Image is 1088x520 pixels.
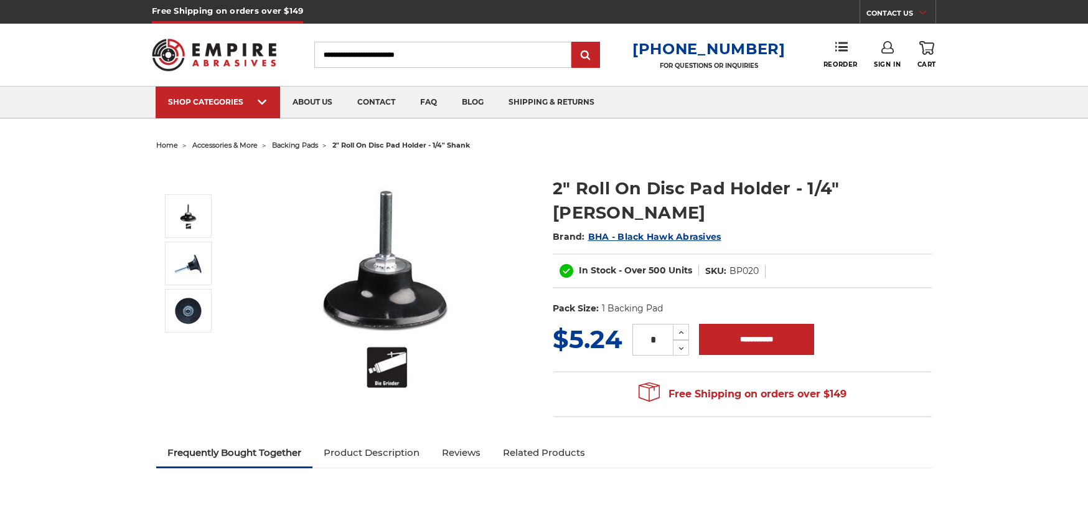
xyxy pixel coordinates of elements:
a: Reorder [823,41,858,68]
a: Related Products [492,439,596,466]
a: blog [449,87,496,118]
img: 2" Roll On Disc Pad Holder - 1/4" Shank [172,248,204,279]
span: Sign In [874,60,901,69]
span: Reorder [823,60,858,69]
dd: 1 Backing Pad [602,302,663,315]
a: faq [408,87,449,118]
input: Submit [573,43,598,68]
dd: BP020 [729,265,759,278]
span: Units [668,265,692,276]
a: backing pads [272,141,318,149]
span: $5.24 [553,324,622,354]
a: Frequently Bought Together [156,439,312,466]
span: Cart [917,60,936,69]
a: BHA - Black Hawk Abrasives [588,231,721,242]
img: 2" Roll On Disc Pad Holder - 1/4" Shank [172,201,204,232]
h1: 2" Roll On Disc Pad Holder - 1/4" [PERSON_NAME] [553,176,932,225]
img: 2" Roll On Disc Pad Holder - 1/4" Shank [263,163,512,413]
a: accessories & more [192,141,258,149]
span: 2" roll on disc pad holder - 1/4" shank [332,141,470,149]
span: Free Shipping on orders over $149 [639,382,846,407]
a: about us [280,87,345,118]
a: shipping & returns [496,87,607,118]
a: home [156,141,178,149]
a: CONTACT US [866,6,936,24]
span: - Over [619,265,646,276]
a: [PHONE_NUMBER] [632,40,786,58]
span: In Stock [579,265,616,276]
dt: SKU: [705,265,726,278]
a: Reviews [431,439,492,466]
a: Product Description [312,439,431,466]
span: Brand: [553,231,585,242]
img: 2" Roll On Disc Pad Holder - 1/4" Shank [172,295,204,326]
div: SHOP CATEGORIES [168,97,268,106]
a: contact [345,87,408,118]
img: Empire Abrasives [152,31,276,79]
span: 500 [649,265,666,276]
p: FOR QUESTIONS OR INQUIRIES [632,62,786,70]
a: Cart [917,41,936,69]
dt: Pack Size: [553,302,599,315]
